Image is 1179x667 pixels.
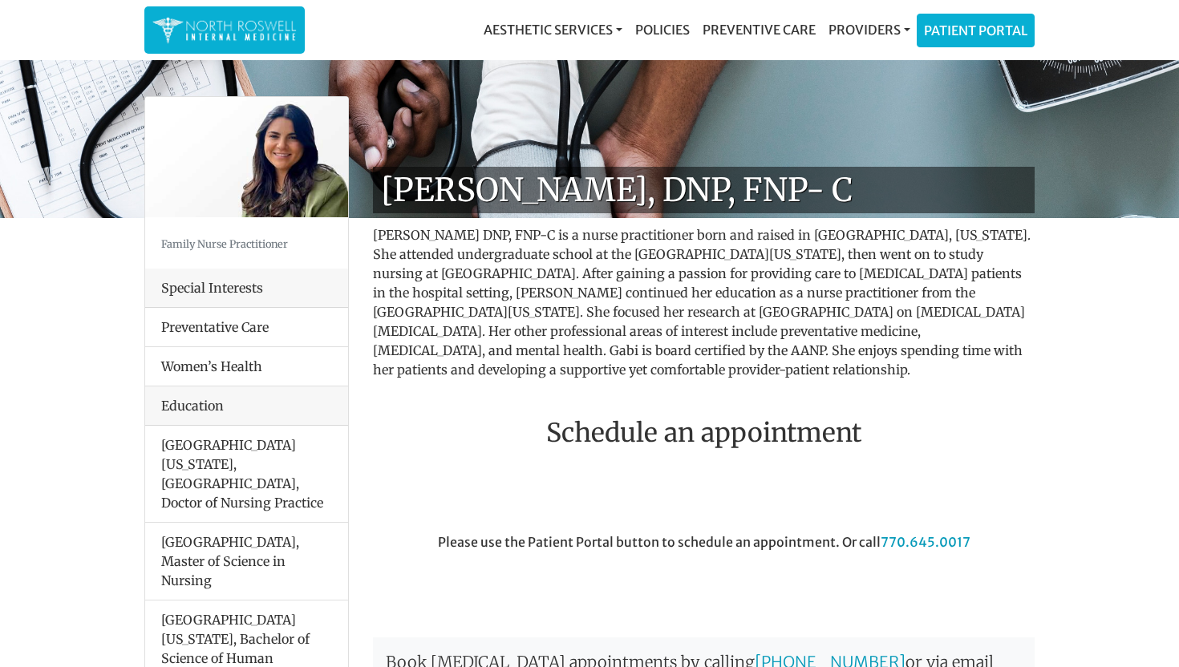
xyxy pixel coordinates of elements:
a: Providers [822,14,917,46]
div: Special Interests [145,269,348,308]
li: [GEOGRAPHIC_DATA][US_STATE], [GEOGRAPHIC_DATA], Doctor of Nursing Practice [145,426,348,523]
h1: [PERSON_NAME], DNP, FNP- C [373,167,1035,213]
img: North Roswell Internal Medicine [152,14,297,46]
a: Policies [629,14,696,46]
li: Women’s Health [145,346,348,386]
div: Education [145,386,348,426]
li: Preventative Care [145,308,348,347]
a: Preventive Care [696,14,822,46]
p: [PERSON_NAME] DNP, FNP-C is a nurse practitioner born and raised in [GEOGRAPHIC_DATA], [US_STATE]... [373,225,1035,379]
h2: Schedule an appointment [373,418,1035,448]
a: 770.645.0017 [881,534,970,550]
li: [GEOGRAPHIC_DATA], Master of Science in Nursing [145,522,348,600]
a: Aesthetic Services [477,14,629,46]
small: Family Nurse Practitioner [161,237,288,250]
div: Please use the Patient Portal button to schedule an appointment. Or call [361,532,1047,622]
a: Patient Portal [918,14,1034,46]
